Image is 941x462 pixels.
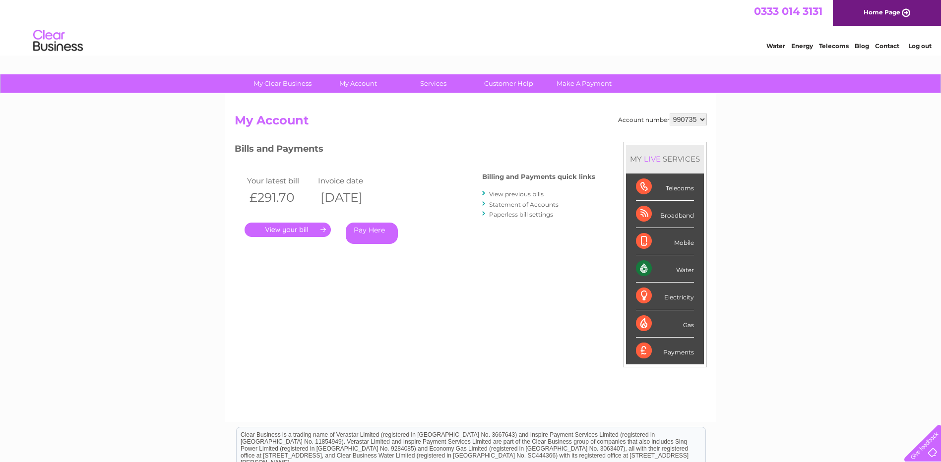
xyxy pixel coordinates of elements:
[875,42,899,50] a: Contact
[636,201,694,228] div: Broadband
[766,42,785,50] a: Water
[636,255,694,283] div: Water
[636,283,694,310] div: Electricity
[237,5,705,48] div: Clear Business is a trading name of Verastar Limited (registered in [GEOGRAPHIC_DATA] No. 3667643...
[636,173,694,201] div: Telecoms
[754,5,822,17] a: 0333 014 3131
[245,174,316,187] td: Your latest bill
[855,42,869,50] a: Blog
[791,42,813,50] a: Energy
[317,74,399,93] a: My Account
[618,114,707,125] div: Account number
[468,74,550,93] a: Customer Help
[489,201,559,208] a: Statement of Accounts
[636,310,694,338] div: Gas
[543,74,625,93] a: Make A Payment
[908,42,932,50] a: Log out
[626,145,704,173] div: MY SERVICES
[242,74,323,93] a: My Clear Business
[235,114,707,132] h2: My Account
[315,174,387,187] td: Invoice date
[392,74,474,93] a: Services
[636,338,694,364] div: Payments
[489,190,544,198] a: View previous bills
[636,228,694,255] div: Mobile
[482,173,595,180] h4: Billing and Payments quick links
[235,142,595,159] h3: Bills and Payments
[245,187,316,208] th: £291.70
[346,223,398,244] a: Pay Here
[245,223,331,237] a: .
[642,154,663,164] div: LIVE
[33,26,83,56] img: logo.png
[315,187,387,208] th: [DATE]
[819,42,849,50] a: Telecoms
[489,211,553,218] a: Paperless bill settings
